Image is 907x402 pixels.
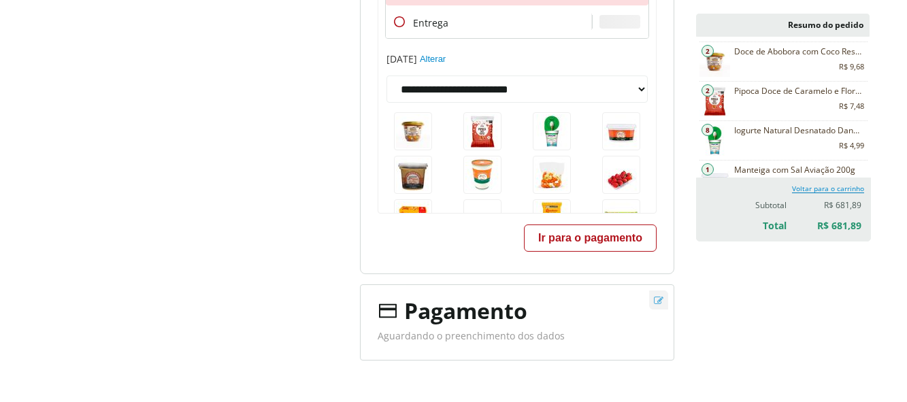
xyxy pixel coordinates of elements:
[696,14,870,37] h2: Resumo do pedido
[533,156,571,194] img: SELETA SOPA PROCESSADO
[394,112,432,150] img: Doce de Abobora com Coco Reserva de Minas 400g
[413,16,591,30] div: Entrega
[386,52,417,66] span: [DATE]
[839,60,864,73] strong: R$ 9,68
[699,46,730,77] img: Doce de Abobora com Coco Reserva de Minas 400g
[790,196,865,211] td: R$ 681,89
[599,15,640,29] span: ‌
[699,86,730,116] img: Pipoca Doce de Caramelo e Flor de Sal Natural da Terra 70g
[378,329,657,343] p: Aguardando o preenchimento dos dados
[702,124,714,136] span: 8
[702,45,714,57] span: 2
[790,211,865,233] td: R$ 681,89
[792,184,864,193] a: Voltar para o carrinho
[734,86,862,97] span: Pipoca Doce de Caramelo e Flor de Sal Natural da Terra 70g
[420,51,446,69] button: Alterar
[734,46,862,57] span: Doce de Abobora com Coco Reserva de Minas 400g
[463,156,501,194] img: Requeijão Cremoso Aviação Copo 180G
[602,199,640,237] img: Biscoito Wafer Limão Piraque 100g
[524,224,657,252] button: Ir para o pagamento
[732,211,790,233] td: Total
[702,163,714,175] span: 1
[839,139,864,152] strong: R$ 4,99
[394,156,432,194] img: Doce Leite Aviação 400G
[463,112,501,150] img: Pipoca Doce de Caramelo e Flor de Sal Natural da Terra 70g
[699,165,730,195] img: Manteiga com Sal Aviação 200g
[732,196,790,211] td: Subtotal
[699,125,730,156] img: Iogurte Natural Desnatado Danone 160g
[734,125,862,136] span: Iogurte Natural Desnatado Danone 160g
[734,165,862,175] span: Manteiga com Sal Aviação 200g
[602,112,640,150] img: Manteiga com Sal Aviação 200g
[839,99,864,113] strong: R$ 7,48
[463,199,501,237] img: Choco Biscuit Ao Leite Bauducco 80G
[649,290,668,309] a: alterar
[533,112,571,150] img: Iogurte Natural Desnatado Danone 160g
[702,84,714,97] span: 2
[394,199,432,237] img: Torrada Tradicional Bauducco 284g
[602,156,640,194] img: Morango Orgânico 250g
[404,299,527,323] span: Pagamento
[533,199,571,237] img: Chocobiscuit ao Leite Bauducco 36g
